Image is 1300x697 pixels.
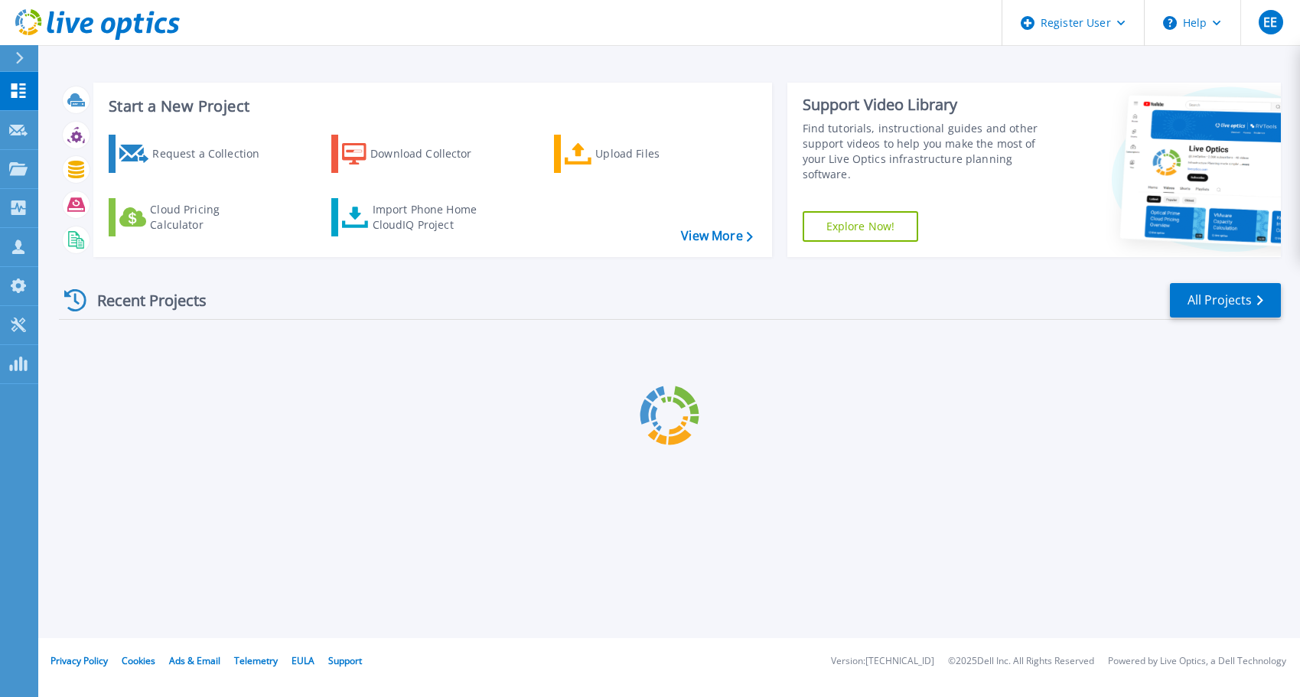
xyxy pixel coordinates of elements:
div: Find tutorials, instructional guides and other support videos to help you make the most of your L... [803,121,1053,182]
li: Powered by Live Optics, a Dell Technology [1108,656,1286,666]
a: View More [681,229,752,243]
a: Explore Now! [803,211,919,242]
div: Import Phone Home CloudIQ Project [373,202,492,233]
span: EE [1263,16,1277,28]
a: Ads & Email [169,654,220,667]
a: Cookies [122,654,155,667]
div: Cloud Pricing Calculator [150,202,272,233]
a: EULA [292,654,314,667]
a: Telemetry [234,654,278,667]
h3: Start a New Project [109,98,752,115]
a: Privacy Policy [51,654,108,667]
a: Support [328,654,362,667]
div: Recent Projects [59,282,227,319]
div: Upload Files [595,138,718,169]
li: © 2025 Dell Inc. All Rights Reserved [948,656,1094,666]
div: Request a Collection [152,138,275,169]
a: Cloud Pricing Calculator [109,198,279,236]
a: Request a Collection [109,135,279,173]
a: All Projects [1170,283,1281,318]
a: Download Collector [331,135,502,173]
li: Version: [TECHNICAL_ID] [831,656,934,666]
a: Upload Files [554,135,725,173]
div: Download Collector [370,138,493,169]
div: Support Video Library [803,95,1053,115]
